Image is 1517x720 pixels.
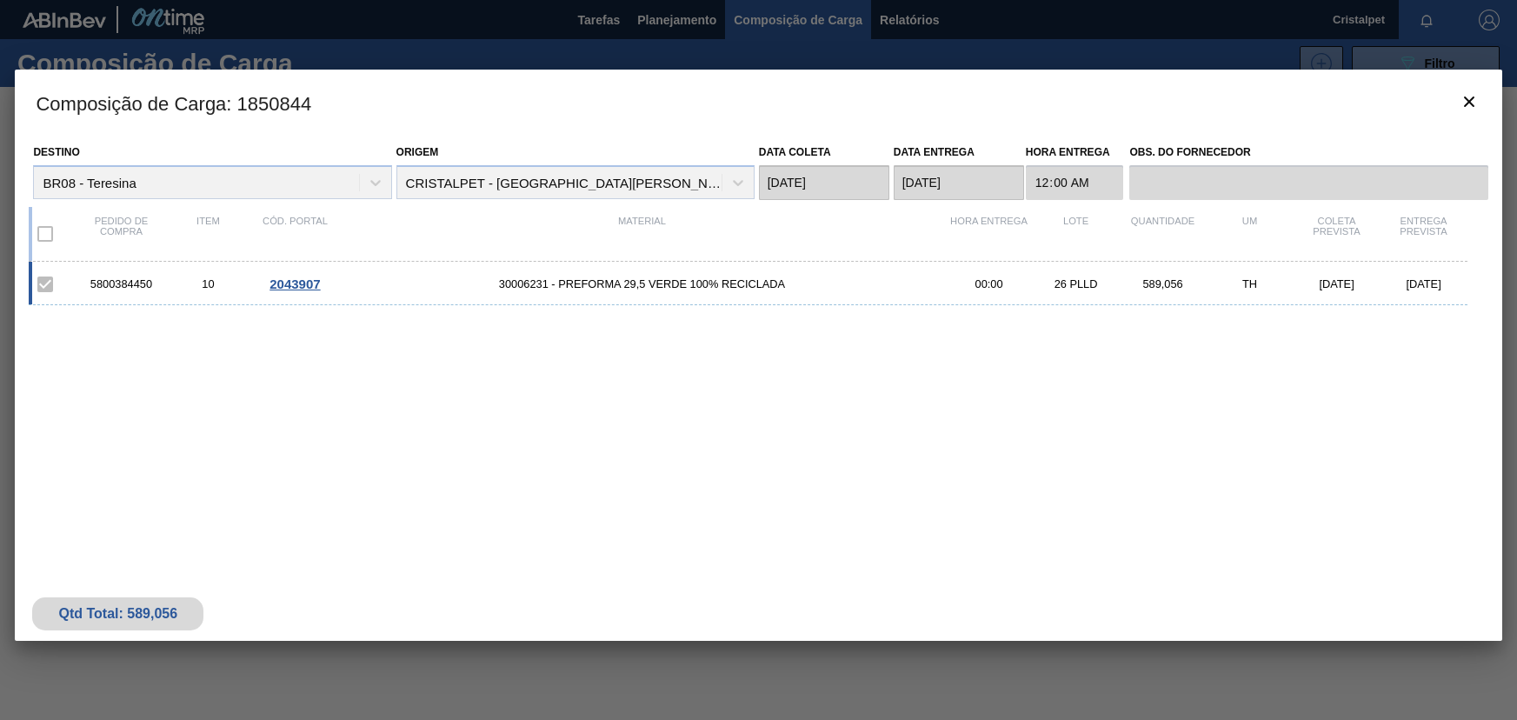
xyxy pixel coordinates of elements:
div: TH [1207,277,1294,290]
input: dd/mm/yyyy [894,165,1024,200]
div: UM [1207,216,1294,252]
div: Entrega Prevista [1381,216,1467,252]
label: Destino [33,146,79,158]
div: Cód. Portal [251,216,338,252]
div: 00:00 [946,277,1033,290]
div: Material [338,216,945,252]
label: Obs. do Fornecedor [1129,140,1487,165]
div: Ir para o Pedido [251,277,338,291]
div: Coleta Prevista [1294,216,1381,252]
div: Lote [1033,216,1120,252]
div: Qtd Total: 589,056 [45,606,190,622]
label: Origem [396,146,439,158]
div: 589,056 [1120,277,1207,290]
div: Quantidade [1120,216,1207,252]
div: 10 [164,277,251,290]
div: Hora Entrega [946,216,1033,252]
label: Data coleta [759,146,831,158]
div: Pedido de compra [77,216,164,252]
span: 30006231 - PREFORMA 29,5 VERDE 100% RECICLADA [338,277,945,290]
label: Hora Entrega [1026,140,1124,165]
input: dd/mm/yyyy [759,165,889,200]
div: 26 PLLD [1033,277,1120,290]
label: Data entrega [894,146,975,158]
h3: Composição de Carga : 1850844 [15,70,1501,136]
div: Item [164,216,251,252]
span: 2043907 [269,277,320,291]
div: [DATE] [1294,277,1381,290]
div: 5800384450 [77,277,164,290]
div: [DATE] [1381,277,1467,290]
